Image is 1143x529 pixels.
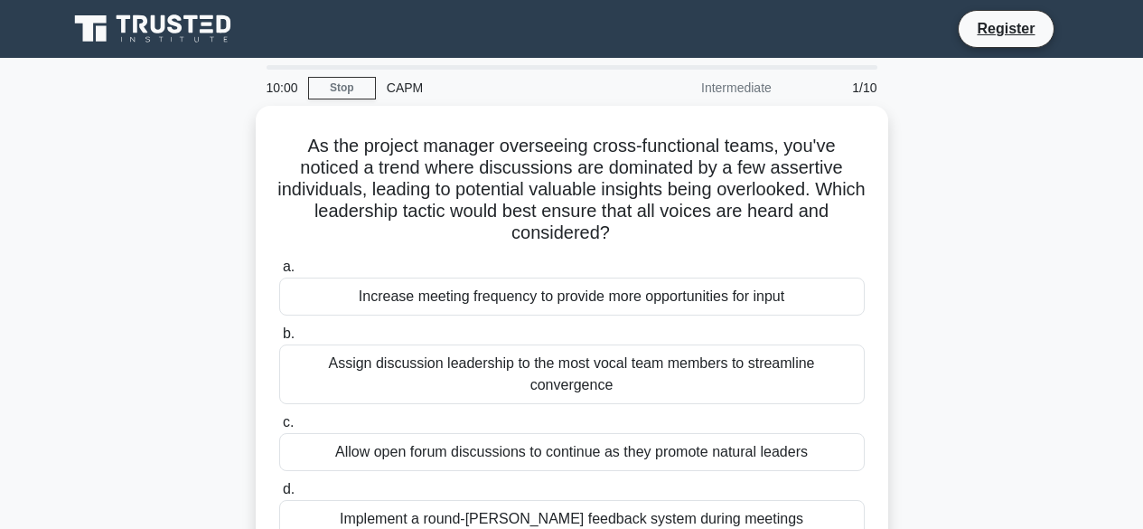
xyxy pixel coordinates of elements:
div: Allow open forum discussions to continue as they promote natural leaders [279,433,865,471]
span: d. [283,481,295,496]
div: 10:00 [256,70,308,106]
div: 1/10 [782,70,888,106]
span: a. [283,259,295,274]
a: Register [966,17,1045,40]
div: CAPM [376,70,624,106]
div: Intermediate [624,70,782,106]
h5: As the project manager overseeing cross-functional teams, you've noticed a trend where discussion... [277,135,867,245]
div: Assign discussion leadership to the most vocal team members to streamline convergence [279,345,865,404]
span: c. [283,414,294,430]
span: b. [283,326,295,341]
a: Stop [308,77,376,99]
div: Increase meeting frequency to provide more opportunities for input [279,278,865,316]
